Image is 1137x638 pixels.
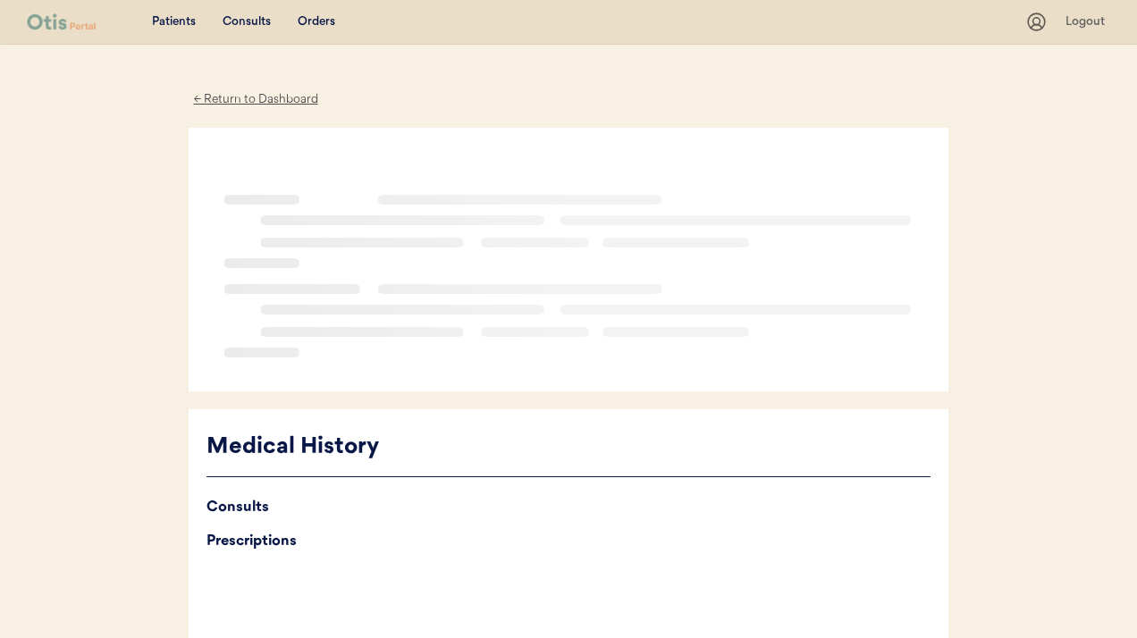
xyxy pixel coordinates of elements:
div: ← Return to Dashboard [189,89,323,110]
div: Prescriptions [206,529,931,554]
div: Medical History [206,431,931,465]
div: Logout [1065,13,1110,31]
div: Patients [152,13,196,31]
div: Orders [298,13,335,31]
div: Consults [206,495,931,520]
div: Consults [223,13,271,31]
